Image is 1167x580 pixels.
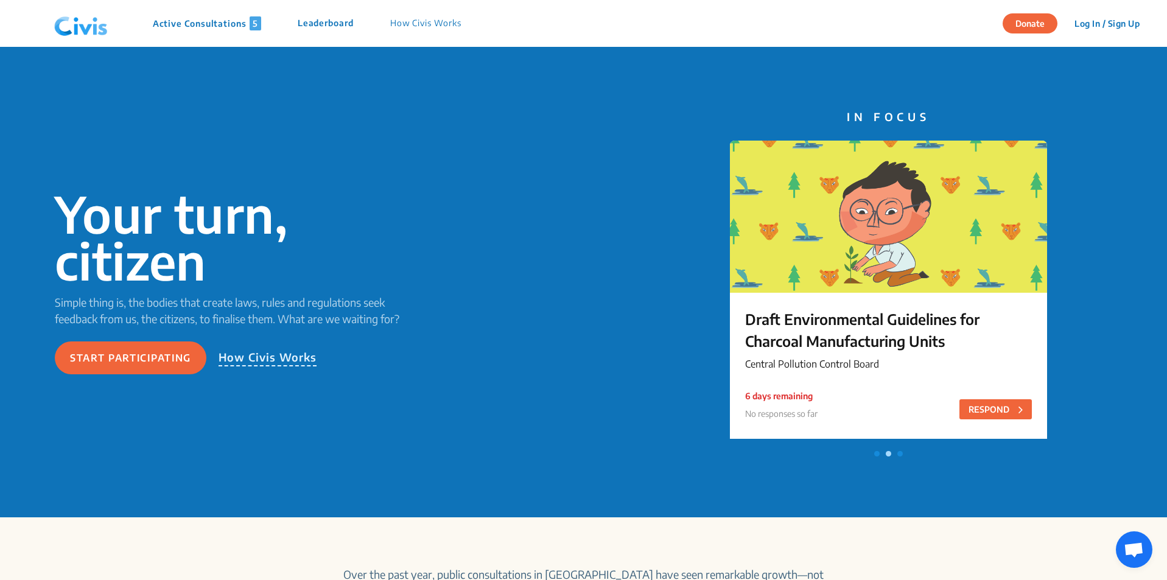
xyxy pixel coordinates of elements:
p: Active Consultations [153,16,261,30]
p: Draft Environmental Guidelines for Charcoal Manufacturing Units [745,308,1032,352]
p: Central Pollution Control Board [745,357,1032,371]
a: Draft Environmental Guidelines for Charcoal Manufacturing UnitsCentral Pollution Control Board6 d... [730,141,1047,445]
button: RESPOND [959,399,1032,419]
a: Donate [1003,16,1067,29]
p: Your turn, citizen [55,190,425,284]
div: Open chat [1116,531,1152,568]
p: How Civis Works [219,349,317,366]
p: How Civis Works [390,16,461,30]
p: Leaderboard [298,16,354,30]
p: IN FOCUS [730,108,1047,125]
span: 5 [250,16,261,30]
span: No responses so far [745,408,818,419]
p: Simple thing is, the bodies that create laws, rules and regulations seek feedback from us, the ci... [55,294,425,327]
p: 6 days remaining [745,390,818,402]
button: Log In / Sign Up [1067,14,1148,33]
button: Start participating [55,341,206,374]
img: navlogo.png [49,5,113,42]
button: Donate [1003,13,1057,33]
